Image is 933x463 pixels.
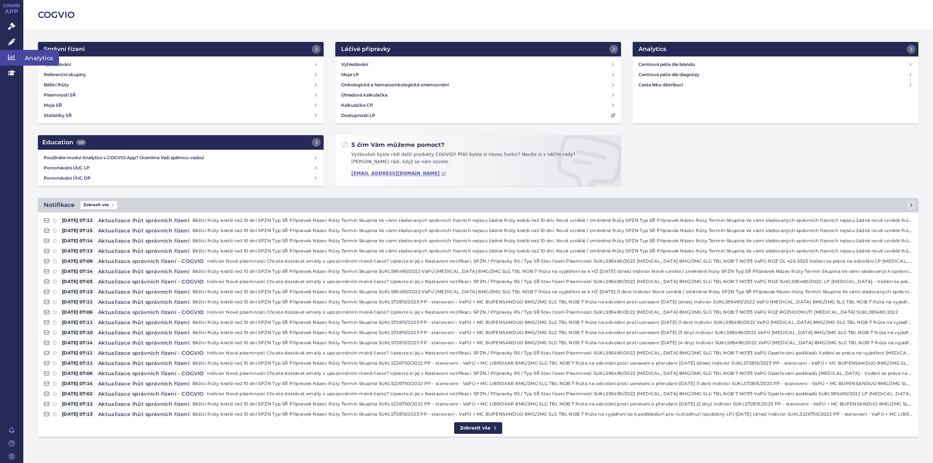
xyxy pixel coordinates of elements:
[192,288,913,295] p: Běžící lhůty kratší než 10 dní SPZN Typ SŘ Přípravek Název lhůty Termín Skupina SUKLS95490/2022 V...
[338,90,618,100] a: Úhradová kalkulačka
[60,237,95,244] span: [DATE] 07:14
[60,329,95,336] span: [DATE] 07:10
[192,339,913,346] p: Běžící lhůty kratší než 10 dní SPZN Typ SŘ Přípravek Název lhůty Termín Skupina SUKLS72815/2023 P...
[95,309,207,316] h4: Aktualizace správních řízení - COGVIO
[44,201,75,209] h2: Notifikace
[95,329,192,336] h4: Aktualizace lhůt správních řízení
[95,237,192,244] h4: Aktualizace lhůt správních řízení
[192,411,913,418] p: Běžící lhůty kratší než 10 dní SPZN Typ SŘ Přípravek Název lhůty Termín Skupina SUKLS72815/2023 P...
[44,45,85,54] h2: Správní řízení
[60,309,95,316] span: [DATE] 07:06
[454,422,502,434] a: Zobrazit vše
[192,268,913,275] p: Běžící lhůty kratší než 10 dní SPZN Typ SŘ Přípravek Název lhůty Termín Skupina SUKLS95490/2022 V...
[95,217,192,224] h4: Aktualizace lhůt správních řízení
[192,298,913,306] p: Běžící lhůty kratší než 10 dní SPZN Typ SŘ Přípravek Název lhůty Termín Skupina SUKLS72815/2023 P...
[341,151,615,168] p: Vyzkoušeli byste rádi další produkty COGVIO? Přáli byste si novou funkci? Nevíte si s něčím rady?...
[338,80,618,90] a: Onkologická a hematoonkologická onemocnění
[192,217,913,224] p: Běžící lhůty kratší než 10 dní SPZN Typ SŘ Přípravek Název lhůty Termín Skupina Ve vámi sledovaný...
[95,278,207,285] h4: Aktualizace správních řízení - COGVIO
[95,268,192,275] h4: Aktualizace lhůt správních řízení
[341,81,449,89] h4: Onkologická a hematoonkologická onemocnění
[192,237,913,244] p: Běžící lhůty kratší než 10 dní SPZN Typ SŘ Přípravek Název lhůty Termín Skupina Ve vámi sledovaný...
[335,42,621,56] a: Léčivé přípravky
[60,360,95,367] span: [DATE] 07:11
[207,390,913,397] p: Indivior Nové písemnosti Chcete dostávat emaily s upozorněním méně často? Upravte si jej v Nastav...
[95,258,207,265] h4: Aktualizace správních řízení - COGVIO
[207,349,913,357] p: Indivior Nové písemnosti Chcete dostávat emaily s upozorněním méně často? Upravte si jej v Nastav...
[341,141,445,149] h2: S čím Vám můžeme pomoct?
[341,112,375,119] h4: Dostupnosti LP
[95,247,192,255] h4: Aktualizace lhůt správních řízení
[95,360,192,367] h4: Aktualizace lhůt správních řízení
[81,201,117,209] span: Zobrazit vše
[60,258,95,265] span: [DATE] 07:09
[95,380,192,387] h4: Aktualizace lhůt správních řízení
[38,198,918,212] a: NotifikaceZobrazit vše
[351,171,446,176] a: [EMAIL_ADDRESS][DOMAIN_NAME]
[639,61,908,68] h4: Centrová péče dle brandu
[41,70,321,80] a: Referenční skupiny
[207,370,913,377] p: Indivior Nové písemnosti Chcete dostávat emaily s upozorněním méně často? Upravte si jej v Nastav...
[95,298,192,306] h4: Aktualizace lhůt správních řízení
[60,400,95,408] span: [DATE] 07:12
[192,227,913,234] p: Běžící lhůty kratší než 10 dní SPZN Typ SŘ Přípravek Název lhůty Termín Skupina Ve vámi sledovaný...
[192,360,913,367] p: Běžící lhůty kratší než 10 dní SPZN Typ SŘ Přípravek Název lhůty Termín Skupina SUKLS226750/2022 ...
[338,59,618,70] a: Vyhledávání
[207,258,913,265] p: Indivior Nové písemnosti Chcete dostávat emaily s upozorněním méně často? Upravte si jej v Nastav...
[60,227,95,234] span: [DATE] 07:15
[338,100,618,110] a: Kalkulačka CP
[338,110,618,121] a: Dostupnosti LP
[95,411,192,418] h4: Aktualizace lhůt správních řízení
[95,349,207,357] h4: Aktualizace správních řízení - COGVIO
[41,110,321,121] a: Statistiky SŘ
[38,42,324,56] a: Správní řízení
[338,70,618,80] a: Moje LP
[341,71,359,78] h4: Moje LP
[44,174,313,182] h4: Porovnávání ÚUC DP
[41,163,321,173] a: Porovnávání ÚUC LP
[192,400,913,408] p: Běžící lhůty kratší než 10 dní SPZN Typ SŘ Přípravek Název lhůty Termín Skupina SUKLS226750/2022 ...
[60,380,95,387] span: [DATE] 07:14
[76,140,86,145] span: 439
[23,50,59,65] span: Analytics
[44,81,69,89] h4: Běžící lhůty
[95,400,192,408] h4: Aktualizace lhůt správních řízení
[60,298,95,306] span: [DATE] 07:11
[41,59,321,70] a: Vyhledávání
[192,319,913,326] p: Běžící lhůty kratší než 10 dní SPZN Typ SŘ Přípravek Název lhůty Termín Skupina SUKLS72815/2023 P...
[95,227,192,234] h4: Aktualizace lhůt správních řízení
[44,71,86,78] h4: Referenční skupiny
[41,80,321,90] a: Běžící lhůty
[38,9,918,21] h2: COGVIO
[341,102,373,109] h4: Kalkulačka CP
[41,153,321,163] a: Používáte modul Analytics v COGVIO App? Oceníme Vaši zpětnou vazbu!
[639,81,908,89] h4: Cesta léku distribucí
[95,288,192,295] h4: Aktualizace lhůt správních řízení
[60,217,95,224] span: [DATE] 07:12
[192,380,913,387] p: Běžící lhůty kratší než 10 dní SPZN Typ SŘ Přípravek Název lhůty Termín Skupina SUKLS226750/2022 ...
[60,349,95,357] span: [DATE] 07:11
[60,288,95,295] span: [DATE] 07:13
[636,70,916,80] a: Centrová péče dle diagnózy
[95,390,207,397] h4: Aktualizace správních řízení - COGVIO
[95,370,207,377] h4: Aktualizace správních řízení - COGVIO
[44,102,62,109] h4: Moje SŘ
[207,309,913,316] p: Indivior Nové písemnosti Chcete dostávat emaily s upozorněním méně často? Upravte si jej v Nastav...
[60,278,95,285] span: [DATE] 07:03
[192,329,913,336] p: Běžící lhůty kratší než 10 dní SPZN Typ SŘ Přípravek Název lhůty Termín Skupina SUKLS72815/2023 P...
[41,100,321,110] a: Moje SŘ
[639,45,666,54] h2: Analytics
[60,319,95,326] span: [DATE] 07:11
[44,164,313,172] h4: Porovnávání ÚUC LP
[44,154,313,161] h4: Používáte modul Analytics v COGVIO App? Oceníme Vaši zpětnou vazbu!
[95,319,192,326] h4: Aktualizace lhůt správních řízení
[636,80,916,90] a: Cesta léku distribucí
[60,370,95,377] span: [DATE] 07:06
[42,138,86,147] h2: Education
[41,90,321,100] a: Písemnosti SŘ
[341,91,387,99] h4: Úhradová kalkulačka
[44,91,76,99] h4: Písemnosti SŘ
[60,268,95,275] span: [DATE] 07:14
[633,42,918,56] a: Analytics
[44,112,72,119] h4: Statistiky SŘ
